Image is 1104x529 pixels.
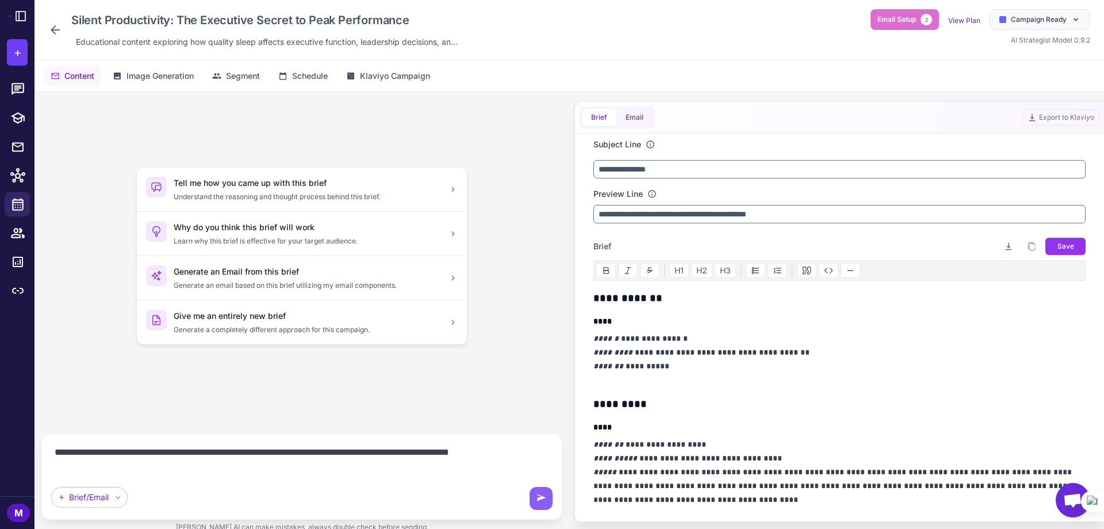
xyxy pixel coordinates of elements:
[339,65,437,87] button: Klaviyo Campaign
[292,70,328,82] span: Schedule
[593,138,641,151] label: Subject Line
[14,44,21,61] span: +
[174,192,442,202] p: Understand the reasoning and thought process behind this brief.
[1011,36,1090,44] span: AI Strategist Model 0.9.2
[1011,14,1067,25] span: Campaign Ready
[7,504,30,522] div: M
[226,70,260,82] span: Segment
[877,14,916,25] span: Email Setup
[1022,109,1099,125] button: Export to Klaviyo
[51,487,128,508] div: Brief/Email
[126,70,194,82] span: Image Generation
[1045,238,1086,255] button: Save
[71,33,462,51] div: Click to edit description
[691,263,712,278] button: H2
[76,36,458,48] span: Educational content exploring how quality sleep affects executive function, leadership decisions,...
[174,280,442,291] p: Generate an email based on this brief utilizing my email components.
[44,65,101,87] button: Content
[871,9,939,30] button: Email Setup2
[999,237,1018,256] button: Download brief
[593,188,643,200] label: Preview Line
[616,109,653,126] button: Email
[174,265,442,278] h3: Generate an Email from this brief
[205,65,267,87] button: Segment
[1056,483,1090,517] div: Open chat
[174,236,442,246] p: Learn why this brief is effective for your target audience.
[106,65,201,87] button: Image Generation
[174,221,442,234] h3: Why do you think this brief will work
[64,70,94,82] span: Content
[174,310,442,322] h3: Give me an entirely new brief
[271,65,335,87] button: Schedule
[591,112,607,123] span: Brief
[669,263,689,278] button: H1
[1022,237,1041,256] button: Copy brief
[593,240,611,253] span: Brief
[174,177,442,189] h3: Tell me how you came up with this brief
[921,14,932,25] span: 2
[715,263,736,278] button: H3
[1057,241,1074,252] span: Save
[948,16,980,25] a: View Plan
[174,325,442,335] p: Generate a completely different approach for this campaign.
[7,39,28,66] button: +
[67,9,462,31] div: Click to edit campaign name
[360,70,430,82] span: Klaviyo Campaign
[582,109,616,126] button: Brief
